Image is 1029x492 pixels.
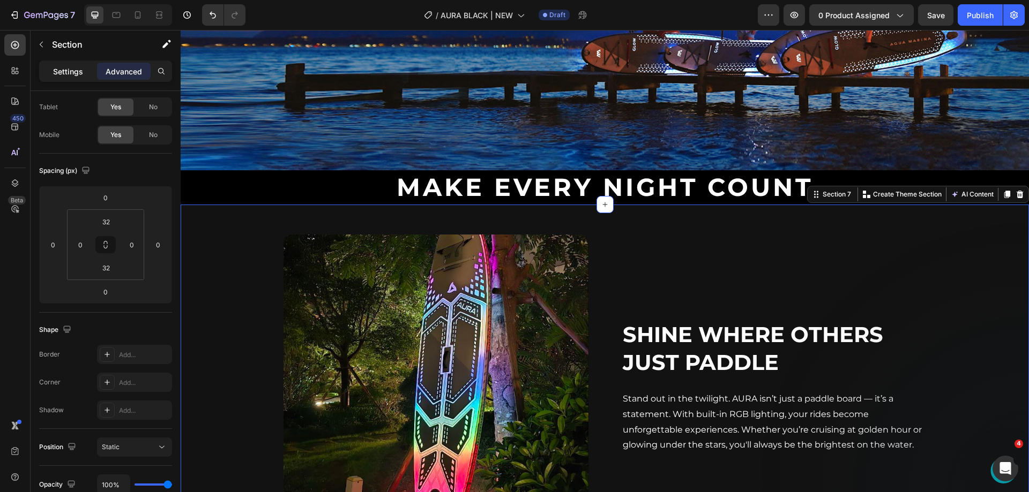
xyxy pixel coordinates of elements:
[4,4,80,26] button: 7
[436,10,438,21] span: /
[1015,440,1023,448] span: 4
[149,102,158,112] span: No
[809,4,914,26] button: 0 product assigned
[640,160,673,169] div: Section 7
[918,4,953,26] button: Save
[106,66,142,77] p: Advanced
[39,377,61,387] div: Corner
[8,196,26,205] div: Beta
[39,350,60,359] div: Border
[97,437,172,457] button: Static
[95,214,117,230] input: 2xl
[53,66,83,77] p: Settings
[958,4,1003,26] button: Publish
[927,11,945,20] span: Save
[692,160,761,169] p: Create Theme Section
[119,406,169,415] div: Add...
[72,237,88,253] input: 0px
[441,10,513,21] span: AURA BLACK | NEW
[45,237,61,253] input: 0
[150,237,166,253] input: 0
[442,361,745,423] p: Stand out in the twilight. AURA isn’t just a paddle board — it’s a statement. With built-in RGB l...
[110,102,121,112] span: Yes
[441,290,746,347] h2: Shine Where Others Just Paddle
[10,114,26,123] div: 450
[39,440,78,455] div: Position
[124,237,140,253] input: 0px
[39,405,64,415] div: Shadow
[95,260,117,276] input: 2xl
[119,378,169,388] div: Add...
[70,9,75,21] p: 7
[39,478,78,492] div: Opacity
[110,130,121,140] span: Yes
[768,158,815,171] button: AI Content
[95,284,116,300] input: 0
[993,456,1018,481] iframe: Intercom live chat
[39,102,58,112] div: Tablet
[181,30,1029,492] iframe: Design area
[202,4,245,26] div: Undo/Redo
[102,443,120,451] span: Static
[818,10,890,21] span: 0 product assigned
[967,10,994,21] div: Publish
[39,130,59,140] div: Mobile
[39,323,73,337] div: Shape
[52,38,140,51] p: Section
[95,190,116,206] input: 0
[149,130,158,140] span: No
[119,350,169,360] div: Add...
[549,10,565,20] span: Draft
[39,164,92,178] div: Spacing (px)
